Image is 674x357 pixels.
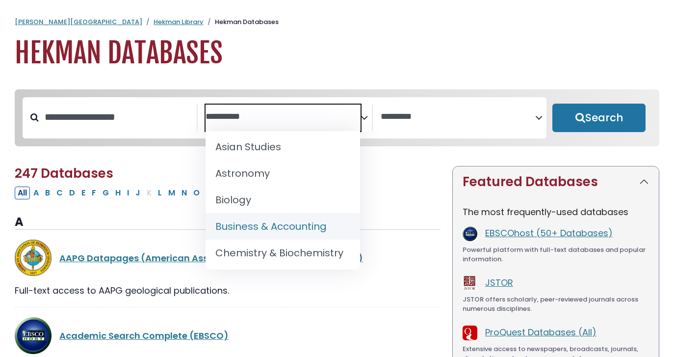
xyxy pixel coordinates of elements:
[15,165,113,182] span: 247 Databases
[204,17,279,27] li: Hekman Databases
[59,330,229,342] a: Academic Search Complete (EBSCO)
[206,187,360,213] li: Biology
[463,245,649,264] div: Powerful platform with full-text databases and popular information.
[15,37,659,70] h1: Hekman Databases
[552,104,646,132] button: Submit for Search Results
[453,166,659,197] button: Featured Databases
[485,276,513,289] a: JSTOR
[190,187,203,199] button: Filter Results O
[15,186,346,198] div: Alpha-list to filter by first letter of database name
[463,205,649,219] p: The most frequently-used databases
[155,187,165,199] button: Filter Results L
[463,295,649,314] div: JSTOR offers scholarly, peer-reviewed journals across numerous disciplines.
[179,187,190,199] button: Filter Results N
[100,187,112,199] button: Filter Results G
[154,17,204,27] a: Hekman Library
[203,187,214,199] button: Filter Results P
[206,240,360,266] li: Chemistry & Biochemistry
[206,160,360,187] li: Astronomy
[15,187,30,199] button: All
[165,187,178,199] button: Filter Results M
[15,17,142,27] a: [PERSON_NAME][GEOGRAPHIC_DATA]
[42,187,53,199] button: Filter Results B
[206,112,361,122] textarea: Search
[485,227,613,239] a: EBSCOhost (50+ Databases)
[78,187,88,199] button: Filter Results E
[112,187,124,199] button: Filter Results H
[15,215,441,230] h3: A
[66,187,78,199] button: Filter Results D
[15,284,441,297] div: Full-text access to AAPG geological publications.
[124,187,132,199] button: Filter Results I
[381,112,536,122] textarea: Search
[206,213,360,240] li: Business & Accounting
[59,252,363,264] a: AAPG Datapages (American Association of Petroleum Geologists)
[15,89,659,146] nav: Search filters
[89,187,99,199] button: Filter Results F
[132,187,143,199] button: Filter Results J
[53,187,66,199] button: Filter Results C
[15,17,659,27] nav: breadcrumb
[485,326,596,338] a: ProQuest Databases (All)
[30,187,42,199] button: Filter Results A
[39,109,197,125] input: Search database by title or keyword
[206,134,360,160] li: Asian Studies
